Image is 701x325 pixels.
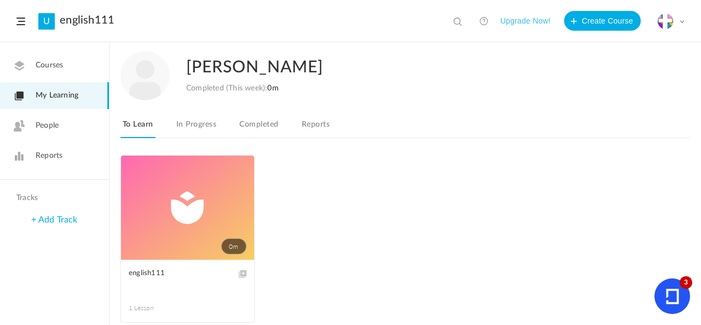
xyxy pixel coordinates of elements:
[186,84,279,93] div: Completed (This week):
[16,193,90,203] h4: Tracks
[121,156,254,260] a: 0m
[36,150,62,162] span: Reports
[60,14,114,27] a: english111
[237,117,280,138] a: Completed
[129,267,246,292] a: english111
[186,51,642,84] h2: [PERSON_NAME]
[129,267,230,280] span: english111
[38,13,55,30] a: U
[680,276,692,289] cite: 3
[120,117,156,138] a: To Learn
[174,117,219,138] a: In Progress
[129,303,188,313] span: 1 Lesson
[500,11,550,31] button: Upgrade Now!
[564,11,641,31] button: Create Course
[300,117,332,138] a: Reports
[36,120,59,132] span: People
[31,215,77,224] a: + Add Track
[267,84,278,92] span: 0m
[658,14,673,29] img: cross-mosaek.png
[654,278,690,314] button: 3
[36,90,78,101] span: My Learning
[36,60,63,71] span: Courses
[120,51,170,100] img: user-image.png
[221,238,246,254] span: 0m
